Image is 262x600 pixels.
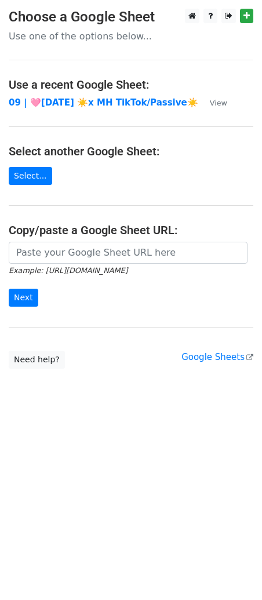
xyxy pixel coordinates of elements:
input: Next [9,289,38,307]
a: 09 | 🩷[DATE] ☀️x MH TikTok/Passive☀️ [9,97,198,108]
p: Use one of the options below... [9,30,253,42]
input: Paste your Google Sheet URL here [9,242,248,264]
a: Need help? [9,351,65,369]
a: Select... [9,167,52,185]
small: Example: [URL][DOMAIN_NAME] [9,266,128,275]
h4: Select another Google Sheet: [9,144,253,158]
h4: Copy/paste a Google Sheet URL: [9,223,253,237]
a: Google Sheets [181,352,253,362]
small: View [210,99,227,107]
h3: Choose a Google Sheet [9,9,253,26]
a: View [198,97,227,108]
h4: Use a recent Google Sheet: [9,78,253,92]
